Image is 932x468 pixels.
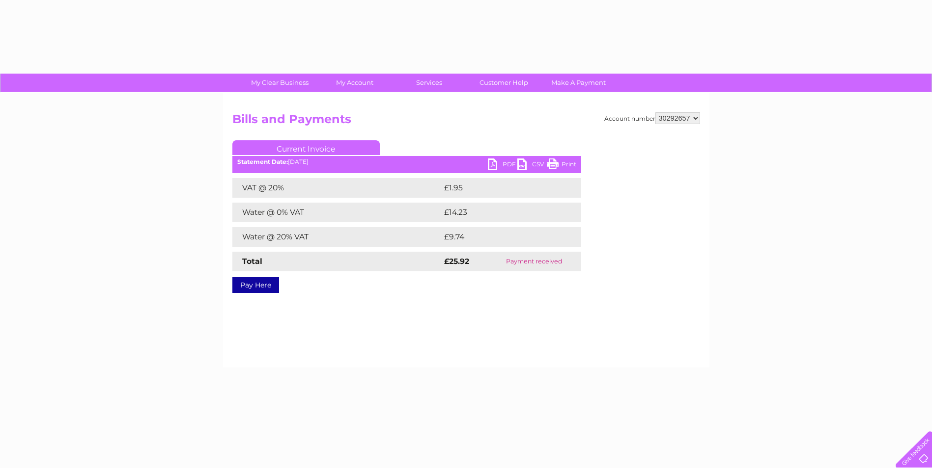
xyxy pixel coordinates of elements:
[232,178,442,198] td: VAT @ 20%
[232,227,442,247] td: Water @ 20% VAT
[517,158,547,173] a: CSV
[442,178,557,198] td: £1.95
[389,74,470,92] a: Services
[237,158,288,165] b: Statement Date:
[463,74,544,92] a: Customer Help
[232,140,380,155] a: Current Invoice
[604,112,700,124] div: Account number
[547,158,576,173] a: Print
[232,277,279,293] a: Pay Here
[442,227,558,247] td: £9.74
[239,74,320,92] a: My Clear Business
[232,112,700,131] h2: Bills and Payments
[232,203,442,222] td: Water @ 0% VAT
[232,158,581,165] div: [DATE]
[242,257,262,266] strong: Total
[488,158,517,173] a: PDF
[538,74,619,92] a: Make A Payment
[444,257,469,266] strong: £25.92
[487,252,581,271] td: Payment received
[314,74,395,92] a: My Account
[442,203,561,222] td: £14.23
